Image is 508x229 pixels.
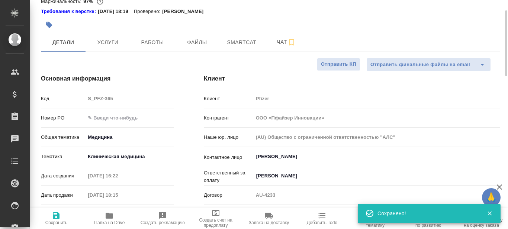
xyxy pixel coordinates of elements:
[45,38,81,47] span: Детали
[41,8,98,15] div: Нажми, чтобы открыть папку с инструкцией
[41,74,174,83] h4: Основная информация
[496,175,497,177] button: Open
[85,93,174,104] input: Пустое поле
[366,58,491,71] div: split button
[204,154,253,161] p: Контактное лицо
[135,38,170,47] span: Работы
[242,208,296,229] button: Заявка на доставку
[321,60,356,69] span: Отправить КП
[85,131,174,144] div: Медицина
[41,153,85,160] p: Тематика
[45,220,68,225] span: Сохранить
[204,192,253,199] p: Договор
[83,208,136,229] button: Папка на Drive
[295,208,348,229] button: Добавить Todo
[41,17,57,33] button: Добавить тэг
[141,220,185,225] span: Создать рекламацию
[94,220,125,225] span: Папка на Drive
[136,208,189,229] button: Создать рекламацию
[41,192,85,199] p: Дата продажи
[353,217,397,228] span: Определить тематику
[85,170,150,181] input: Пустое поле
[194,217,238,228] span: Создать счет на предоплату
[224,38,260,47] span: Smartcat
[482,188,501,207] button: 🙏
[41,95,85,102] p: Код
[179,38,215,47] span: Файлы
[348,208,402,229] button: Определить тематику
[204,134,253,141] p: Наше юр. лицо
[485,190,498,205] span: 🙏
[253,93,500,104] input: Пустое поле
[98,8,134,15] p: [DATE] 18:19
[162,8,209,15] p: [PERSON_NAME]
[287,38,296,47] svg: Подписаться
[41,8,98,15] a: Требования к верстке:
[41,114,85,122] p: Номер PO
[366,58,474,71] button: Отправить финальные файлы на email
[41,134,85,141] p: Общая тематика
[30,208,83,229] button: Сохранить
[204,95,253,102] p: Клиент
[482,210,497,217] button: Закрыть
[253,132,500,143] input: Пустое поле
[307,220,337,225] span: Добавить Todo
[317,58,360,71] button: Отправить КП
[269,37,304,47] span: Чат
[249,220,289,225] span: Заявка на доставку
[41,172,85,180] p: Дата создания
[189,208,242,229] button: Создать счет на предоплату
[85,190,150,200] input: Пустое поле
[90,38,126,47] span: Услуги
[204,169,253,184] p: Ответственный за оплату
[85,112,174,123] input: ✎ Введи что-нибудь
[377,210,476,217] div: Сохранено!
[85,150,174,163] div: Клиническая медицина
[41,208,85,223] p: Дней на выполнение
[204,74,500,83] h4: Клиент
[134,8,163,15] p: Проверено:
[496,156,497,157] button: Open
[253,190,500,200] input: Пустое поле
[370,60,470,69] span: Отправить финальные файлы на email
[253,112,500,123] input: Пустое поле
[204,114,253,122] p: Контрагент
